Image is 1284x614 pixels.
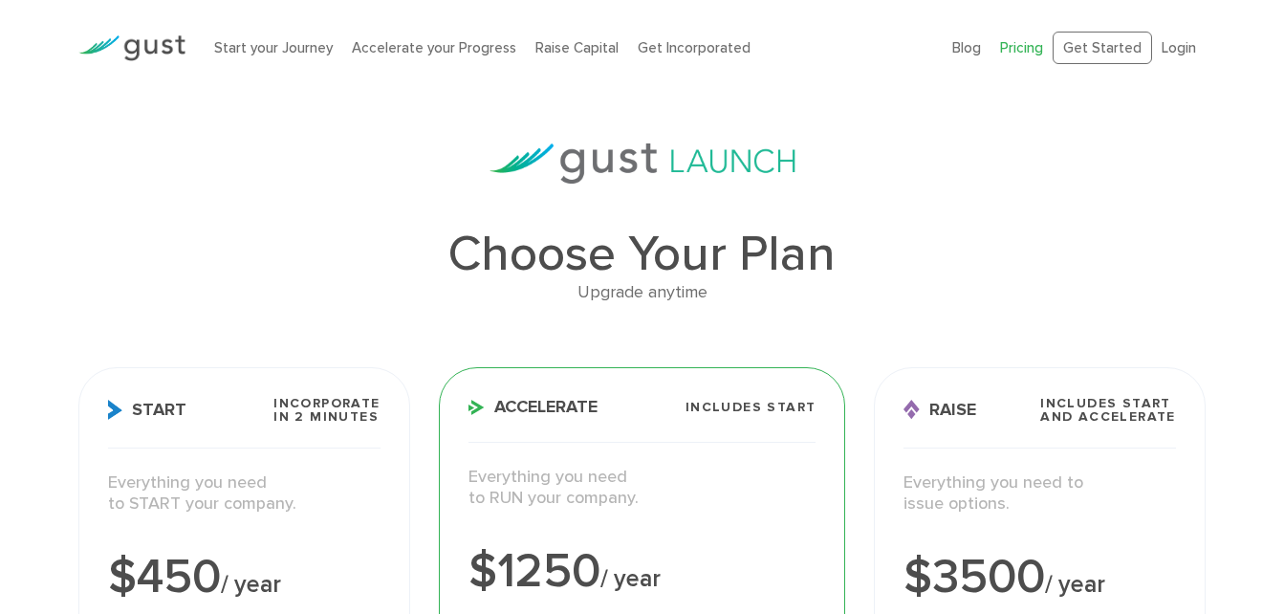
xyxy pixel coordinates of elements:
span: Includes START and ACCELERATE [1040,397,1176,424]
span: Accelerate [468,399,598,416]
img: Start Icon X2 [108,400,122,420]
div: Upgrade anytime [78,279,1206,307]
a: Blog [952,39,981,56]
a: Login [1162,39,1196,56]
p: Everything you need to RUN your company. [468,467,816,510]
div: $3500 [903,554,1176,602]
div: $450 [108,554,381,602]
span: / year [221,570,281,599]
span: Incorporate in 2 Minutes [273,397,380,424]
img: Gust Logo [78,35,185,61]
a: Start your Journey [214,39,333,56]
h1: Choose Your Plan [78,230,1206,279]
div: $1250 [468,548,816,596]
a: Raise Capital [535,39,619,56]
img: Raise Icon [903,400,920,420]
a: Pricing [1000,39,1043,56]
a: Get Incorporated [638,39,751,56]
a: Get Started [1053,32,1152,65]
p: Everything you need to issue options. [903,472,1176,515]
span: Raise [903,400,976,420]
span: Start [108,400,186,420]
span: / year [600,564,661,593]
span: / year [1045,570,1105,599]
img: Accelerate Icon [468,400,485,415]
span: Includes START [686,401,816,414]
a: Accelerate your Progress [352,39,516,56]
img: gust-launch-logos.svg [490,143,795,184]
p: Everything you need to START your company. [108,472,381,515]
